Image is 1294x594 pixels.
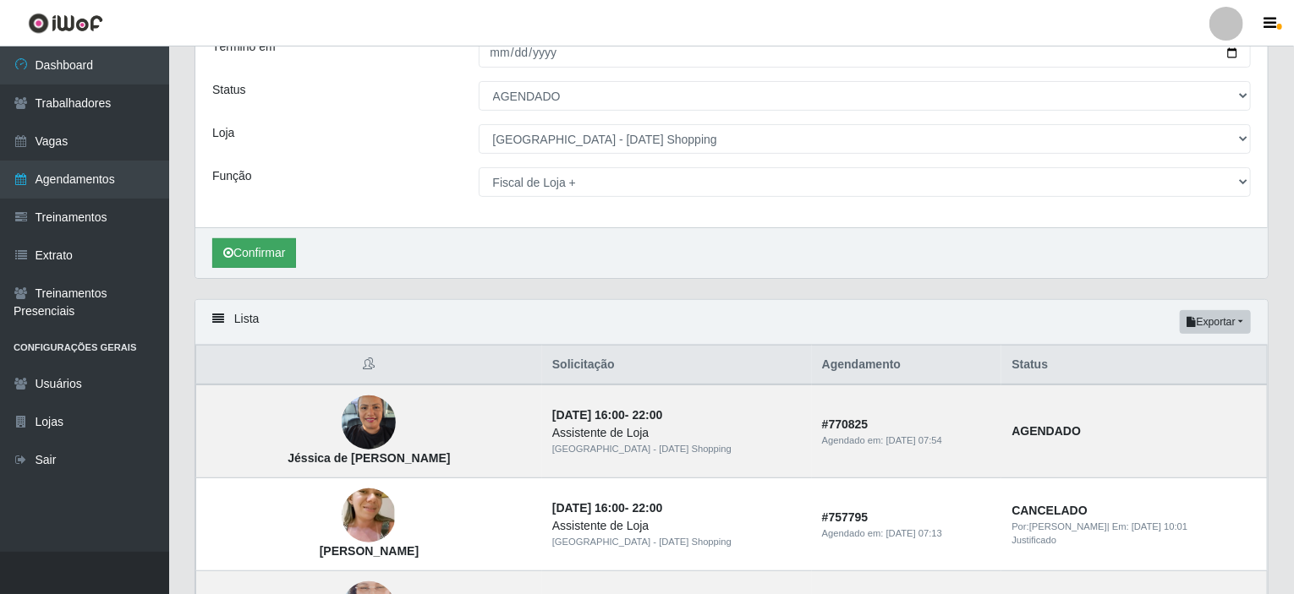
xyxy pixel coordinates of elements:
strong: AGENDADO [1012,424,1081,438]
img: Jéssica de Fátima da Silva Rodrigues [342,387,396,459]
div: Assistente de Loja [552,517,802,535]
time: [DATE] 10:01 [1132,521,1187,531]
img: CoreUI Logo [28,13,103,34]
strong: # 770825 [822,417,869,431]
label: Término em [212,38,276,56]
div: Lista [195,300,1268,345]
th: Agendamento [812,346,1002,385]
button: Exportar [1180,310,1251,334]
time: 22:00 [633,501,663,515]
div: | Em: [1012,520,1257,534]
button: Confirmar [212,238,296,268]
time: 22:00 [633,408,663,422]
strong: # 757795 [822,510,869,524]
img: Hosana Ceane da Silva [342,465,396,566]
time: [DATE] 07:54 [886,435,942,445]
strong: [PERSON_NAME] [320,544,419,558]
label: Função [212,167,252,185]
span: Por: [PERSON_NAME] [1012,521,1107,531]
th: Solicitação [542,346,812,385]
strong: - [552,501,662,515]
input: 00/00/0000 [479,38,1252,68]
time: [DATE] 16:00 [552,408,625,422]
strong: Jéssica de [PERSON_NAME] [288,451,450,465]
strong: - [552,408,662,422]
strong: CANCELADO [1012,504,1087,517]
div: Justificado [1012,533,1257,548]
div: [GEOGRAPHIC_DATA] - [DATE] Shopping [552,535,802,549]
label: Status [212,81,246,99]
div: Agendado em: [822,433,992,448]
div: Agendado em: [822,526,992,541]
div: Assistente de Loja [552,424,802,442]
time: [DATE] 16:00 [552,501,625,515]
label: Loja [212,124,234,142]
time: [DATE] 07:13 [886,528,942,538]
th: Status [1001,346,1267,385]
div: [GEOGRAPHIC_DATA] - [DATE] Shopping [552,442,802,456]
